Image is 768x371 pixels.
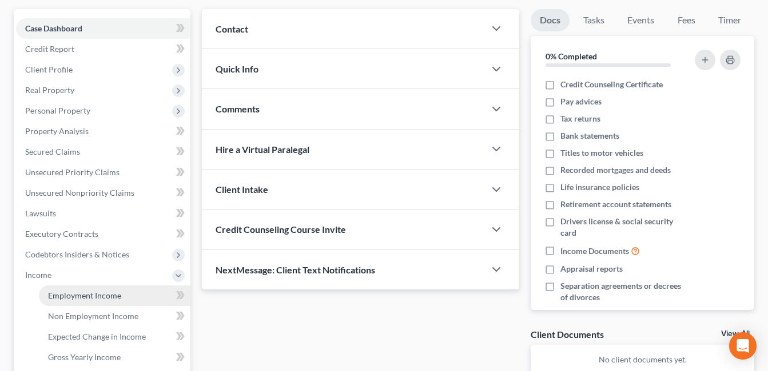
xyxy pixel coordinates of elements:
span: Personal Property [25,106,90,115]
span: Bank statements [560,130,619,142]
span: Credit Counseling Certificate [560,79,663,90]
span: NextMessage: Client Text Notifications [216,264,375,275]
a: Docs [531,9,570,31]
div: Open Intercom Messenger [729,332,757,360]
a: Fees [668,9,705,31]
span: Unsecured Nonpriority Claims [25,188,134,197]
span: Retirement account statements [560,199,671,210]
span: Pay advices [560,96,602,107]
a: Timer [709,9,750,31]
span: Gross Yearly Income [48,352,121,362]
strong: 0% Completed [546,51,597,61]
span: Real Property [25,85,74,95]
span: Appraisal reports [560,263,623,275]
span: Executory Contracts [25,229,98,239]
a: Case Dashboard [16,18,190,39]
a: Tasks [574,9,614,31]
span: Credit Counseling Course Invite [216,224,346,235]
a: Property Analysis [16,121,190,142]
a: Lawsuits [16,203,190,224]
span: Income [25,270,51,280]
span: Client Profile [25,64,73,74]
span: Secured Claims [25,147,80,156]
span: Unsecured Priority Claims [25,167,120,177]
span: Property Analysis [25,126,89,136]
a: Events [618,9,663,31]
span: Titles to motor vehicles [560,147,643,159]
a: Secured Claims [16,142,190,162]
span: Drivers license & social security card [560,216,689,239]
a: View All [721,330,750,338]
span: Tax returns [560,113,600,124]
span: Income Documents [560,245,629,257]
span: Non Employment Income [48,311,138,321]
a: Unsecured Nonpriority Claims [16,183,190,203]
p: No client documents yet. [540,354,745,365]
span: Client Intake [216,184,268,195]
span: Contact [216,23,248,34]
a: Unsecured Priority Claims [16,162,190,183]
span: Separation agreements or decrees of divorces [560,280,689,303]
span: Credit Report [25,44,74,54]
div: Client Documents [531,328,604,340]
span: Employment Income [48,291,121,300]
span: Recorded mortgages and deeds [560,164,671,176]
a: Expected Change in Income [39,326,190,347]
span: Quick Info [216,63,258,74]
a: Non Employment Income [39,306,190,326]
span: Codebtors Insiders & Notices [25,249,129,259]
a: Credit Report [16,39,190,59]
span: Lawsuits [25,208,56,218]
span: Hire a Virtual Paralegal [216,144,309,155]
span: Life insurance policies [560,182,639,193]
a: Executory Contracts [16,224,190,244]
a: Gross Yearly Income [39,347,190,368]
span: Case Dashboard [25,23,82,33]
a: Employment Income [39,285,190,306]
span: Expected Change in Income [48,332,146,341]
span: Comments [216,103,260,114]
